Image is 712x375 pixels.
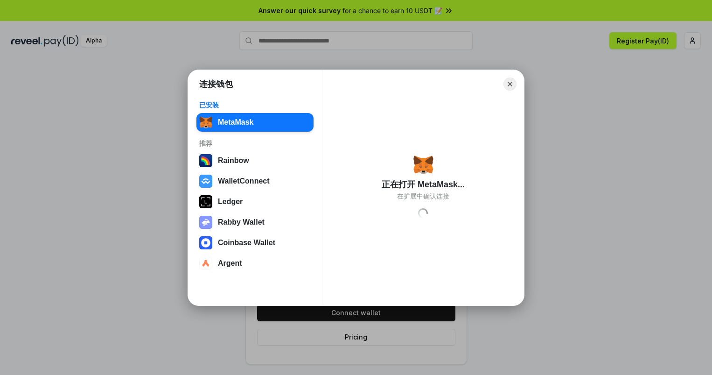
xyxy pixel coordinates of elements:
[196,213,314,232] button: Rabby Wallet
[503,78,517,91] button: Close
[196,254,314,273] button: Argent
[196,192,314,211] button: Ledger
[199,139,311,148] div: 推荐
[218,118,253,127] div: MetaMask
[218,156,249,165] div: Rainbow
[199,101,311,109] div: 已安装
[397,192,449,200] div: 在扩展中确认连接
[196,172,314,191] button: WalletConnect
[218,218,265,226] div: Rabby Wallet
[199,78,233,90] h1: 连接钱包
[196,113,314,132] button: MetaMask
[218,259,242,268] div: Argent
[199,116,212,129] img: svg+xml,%3Csvg%20fill%3D%22none%22%20height%3D%2233%22%20viewBox%3D%220%200%2035%2033%22%20width%...
[199,175,212,188] img: svg+xml,%3Csvg%20width%3D%2228%22%20height%3D%2228%22%20viewBox%3D%220%200%2028%2028%22%20fill%3D...
[199,257,212,270] img: svg+xml,%3Csvg%20width%3D%2228%22%20height%3D%2228%22%20viewBox%3D%220%200%2028%2028%22%20fill%3D...
[199,216,212,229] img: svg+xml,%3Csvg%20xmlns%3D%22http%3A%2F%2Fwww.w3.org%2F2000%2Fsvg%22%20fill%3D%22none%22%20viewBox...
[218,177,270,185] div: WalletConnect
[413,155,433,175] img: svg+xml,%3Csvg%20fill%3D%22none%22%20height%3D%2233%22%20viewBox%3D%220%200%2035%2033%22%20width%...
[218,239,275,247] div: Coinbase Wallet
[382,179,465,190] div: 正在打开 MetaMask...
[199,154,212,167] img: svg+xml,%3Csvg%20width%3D%22120%22%20height%3D%22120%22%20viewBox%3D%220%200%20120%20120%22%20fil...
[199,195,212,208] img: svg+xml,%3Csvg%20xmlns%3D%22http%3A%2F%2Fwww.w3.org%2F2000%2Fsvg%22%20width%3D%2228%22%20height%3...
[199,236,212,249] img: svg+xml,%3Csvg%20width%3D%2228%22%20height%3D%2228%22%20viewBox%3D%220%200%2028%2028%22%20fill%3D...
[196,233,314,252] button: Coinbase Wallet
[196,151,314,170] button: Rainbow
[218,198,243,206] div: Ledger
